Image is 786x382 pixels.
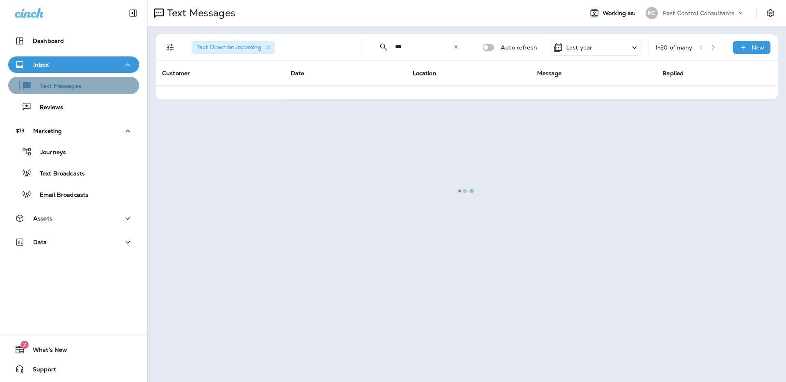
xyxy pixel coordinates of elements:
p: Journeys [32,149,66,157]
button: Reviews [8,98,139,115]
button: Journeys [8,143,139,160]
p: Assets [33,215,52,222]
p: Inbox [33,61,49,68]
p: Text Messages [32,83,81,90]
p: New [752,44,764,51]
button: Dashboard [8,33,139,49]
span: What's New [25,346,67,356]
p: Text Broadcasts [32,170,85,178]
button: Collapse Sidebar [122,5,145,21]
p: Data [33,239,47,245]
p: Dashboard [33,38,64,44]
span: 7 [20,341,29,349]
button: Marketing [8,123,139,139]
button: Email Broadcasts [8,186,139,203]
p: Email Broadcasts [32,191,88,199]
span: Support [25,366,56,376]
button: Support [8,361,139,378]
button: Assets [8,210,139,227]
button: Data [8,234,139,250]
p: Marketing [33,128,62,134]
button: Inbox [8,56,139,73]
button: 7What's New [8,342,139,358]
button: Text Broadcasts [8,164,139,182]
p: Reviews [32,104,63,112]
button: Text Messages [8,77,139,94]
